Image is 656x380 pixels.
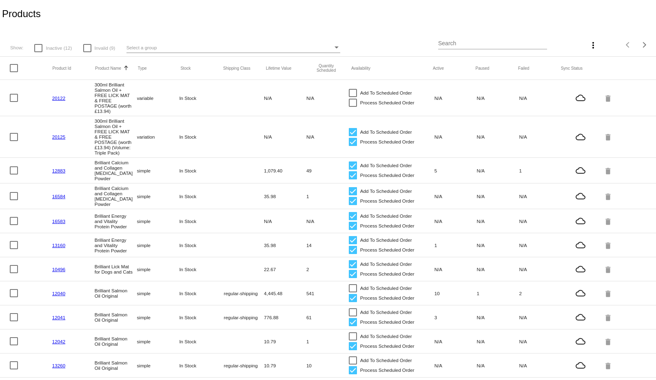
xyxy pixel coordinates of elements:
mat-cell: N/A [519,217,561,226]
mat-cell: simple [137,166,180,175]
mat-cell: N/A [519,192,561,201]
mat-icon: delete [604,164,614,177]
a: 12042 [52,339,65,344]
mat-cell: 1 [519,166,561,175]
span: Process Scheduled Order [360,341,414,351]
input: Search [438,40,547,47]
mat-cell: Brilliant Salmon Oil Original [95,358,137,373]
a: 12041 [52,315,65,320]
mat-header-cell: Availability [351,66,433,71]
span: Process Scheduled Order [360,98,414,108]
mat-cell: variable [137,93,180,103]
mat-cell: In Stock [179,217,222,226]
mat-cell: 1 [306,192,349,201]
mat-cell: Brilliant Salmon Oil Original [95,310,137,325]
span: Invalid (9) [95,43,115,53]
mat-cell: In Stock [179,265,222,274]
mat-cell: In Stock [179,289,222,298]
mat-cell: N/A [306,132,349,141]
mat-cell: 1 [306,337,349,346]
mat-cell: In Stock [179,166,222,175]
mat-icon: delete [604,239,614,252]
mat-icon: delete [604,263,614,276]
mat-cell: 10 [306,361,349,370]
mat-cell: simple [137,361,180,370]
mat-cell: N/A [519,337,561,346]
mat-cell: N/A [434,93,477,103]
mat-cell: N/A [434,265,477,274]
mat-cell: In Stock [179,313,222,322]
mat-cell: 61 [306,313,349,322]
span: Process Scheduled Order [360,293,414,303]
mat-cell: Brilliant Energy and Vitality Protein Powder [95,235,137,255]
mat-cell: In Stock [179,192,222,201]
mat-cell: 5 [434,166,477,175]
mat-select: Select a group [126,43,340,53]
mat-cell: 14 [306,241,349,250]
mat-icon: delete [604,190,614,203]
mat-icon: cloud_queue [561,288,600,298]
mat-cell: regular-shipping [222,313,264,322]
mat-cell: Brilliant Energy and Vitality Protein Powder [95,211,137,231]
mat-cell: N/A [434,361,477,370]
mat-cell: Brilliant Salmon Oil Original [95,334,137,349]
mat-cell: In Stock [179,337,222,346]
mat-cell: In Stock [179,241,222,250]
a: 13260 [52,363,65,368]
button: Change sorting for StockLevel [180,66,191,71]
span: Process Scheduled Order [360,196,414,206]
mat-icon: delete [604,311,614,324]
button: Next page [636,37,653,53]
a: 16584 [52,194,65,199]
h2: Products [2,8,41,20]
span: Inactive (12) [46,43,72,53]
button: Change sorting for ExternalId [53,66,71,71]
mat-cell: regular-shipping [222,289,264,298]
mat-cell: variation [137,132,180,141]
mat-cell: 2 [519,289,561,298]
mat-icon: delete [604,287,614,300]
mat-cell: N/A [519,132,561,141]
mat-cell: N/A [519,313,561,322]
mat-cell: N/A [434,132,477,141]
mat-cell: In Stock [179,132,222,141]
mat-cell: N/A [477,166,519,175]
mat-icon: cloud_queue [561,191,600,201]
button: Change sorting for TotalQuantityScheduledActive [433,66,444,71]
mat-cell: 776.88 [264,313,306,322]
mat-cell: N/A [306,93,349,103]
mat-icon: more_vert [588,40,598,50]
mat-cell: 10.79 [264,361,306,370]
mat-cell: 22.67 [264,265,306,274]
mat-icon: cloud_queue [561,93,600,103]
span: Add To Scheduled Order [360,88,412,98]
mat-cell: 35.98 [264,241,306,250]
mat-icon: delete [604,359,614,372]
span: Add To Scheduled Order [360,283,412,293]
button: Change sorting for ShippingClass [223,66,250,71]
mat-icon: cloud_queue [561,312,600,322]
mat-icon: delete [604,215,614,228]
span: Add To Scheduled Order [360,186,412,196]
mat-cell: N/A [519,93,561,103]
mat-cell: 3 [434,313,477,322]
span: Process Scheduled Order [360,317,414,327]
mat-cell: N/A [264,217,306,226]
button: Previous page [620,37,636,53]
span: Add To Scheduled Order [360,331,412,341]
mat-icon: cloud_queue [561,336,600,346]
mat-cell: N/A [477,265,519,274]
span: Show: [10,45,23,50]
mat-cell: N/A [434,337,477,346]
span: Select a group [126,45,157,50]
mat-cell: N/A [264,93,306,103]
mat-icon: cloud_queue [561,240,600,250]
span: Add To Scheduled Order [360,211,412,221]
mat-cell: simple [137,289,180,298]
mat-cell: 300ml Brilliant Salmon Oil + FREE LICK MAT & FREE POSTAGE (worth £13.94) (Volume: Triple Pack) [95,116,137,157]
mat-cell: 1 [434,241,477,250]
span: Add To Scheduled Order [360,307,412,317]
mat-cell: Brilliant Lick Mat for Dogs and Cats [95,262,137,276]
mat-cell: N/A [477,132,519,141]
mat-cell: 300ml Brilliant Salmon Oil + FREE LICK MAT & FREE POSTAGE (worth £13.94) [95,80,137,116]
